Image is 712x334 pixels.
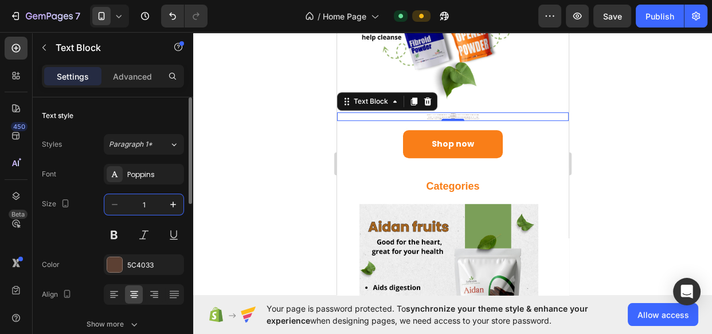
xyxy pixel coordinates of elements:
button: 7 [5,5,85,27]
button: Paragraph 1* [104,134,184,155]
p: Advanced [113,70,152,82]
span: / [318,10,320,22]
div: 5C4033 [127,260,181,270]
div: Publish [646,10,674,22]
div: Size [42,197,72,212]
span: Save [603,11,622,21]
p: Settings [57,70,89,82]
div: Align [42,287,74,302]
div: Undo/Redo [161,5,208,27]
div: Show more [87,319,140,330]
span: Allow access [637,309,689,321]
div: Styles [42,139,62,150]
div: Poppins [127,170,181,180]
p: Text Block [56,41,153,54]
div: Text style [42,111,73,121]
div: Open Intercom Messenger [673,278,701,305]
div: 450 [11,122,28,131]
button: Save [593,5,631,27]
span: Paragraph 1* [109,139,152,150]
span: Your page is password protected. To when designing pages, we need access to your store password. [267,302,628,327]
span: synchronize your theme style & enhance your experience [267,304,588,325]
span: Home Page [323,10,366,22]
button: Publish [636,5,684,27]
div: Color [42,260,60,270]
iframe: Design area [337,32,569,295]
div: Beta [9,210,28,219]
div: Font [42,169,56,179]
button: Allow access [628,303,698,326]
p: 7 [75,9,80,23]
